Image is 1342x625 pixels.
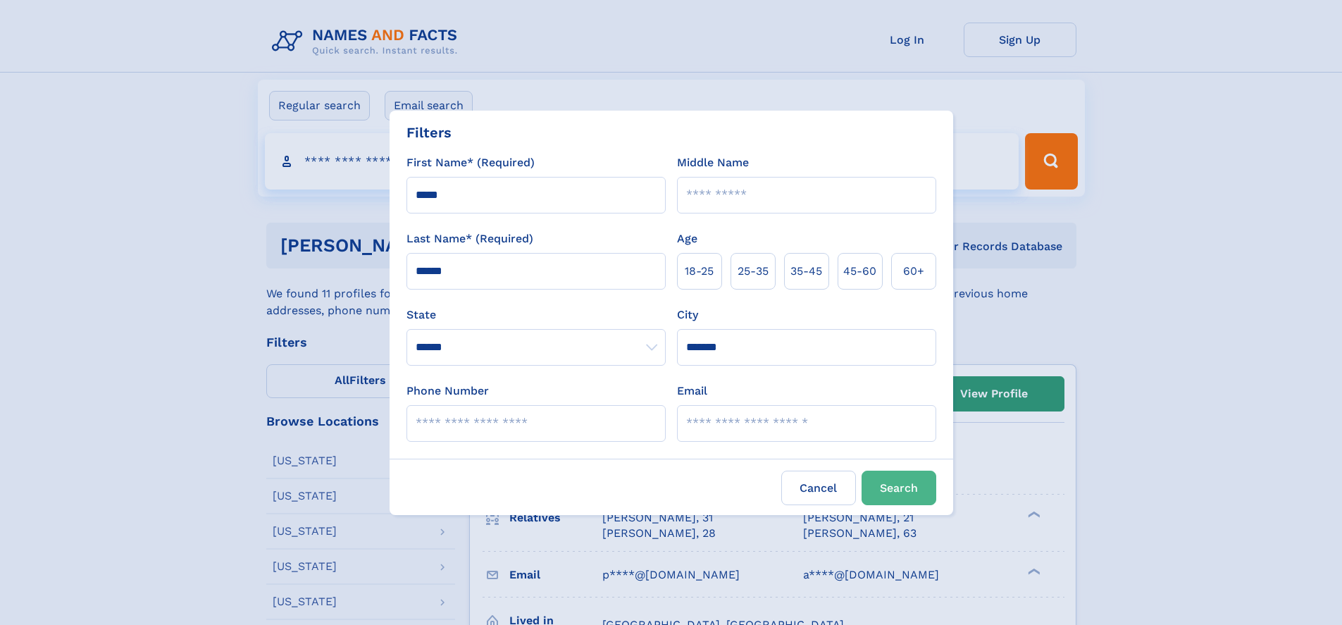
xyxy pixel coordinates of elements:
[781,471,856,505] label: Cancel
[790,263,822,280] span: 35‑45
[406,383,489,400] label: Phone Number
[677,230,697,247] label: Age
[406,154,535,171] label: First Name* (Required)
[677,383,707,400] label: Email
[843,263,876,280] span: 45‑60
[685,263,714,280] span: 18‑25
[677,307,698,323] label: City
[406,307,666,323] label: State
[677,154,749,171] label: Middle Name
[903,263,924,280] span: 60+
[738,263,769,280] span: 25‑35
[862,471,936,505] button: Search
[406,230,533,247] label: Last Name* (Required)
[406,122,452,143] div: Filters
